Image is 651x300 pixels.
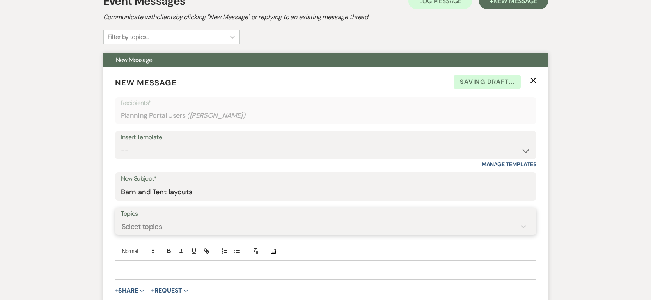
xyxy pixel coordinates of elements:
p: Recipients* [121,98,530,108]
span: New Message [116,56,153,64]
a: Manage Templates [482,161,536,168]
div: Insert Template [121,132,530,143]
div: Filter by topics... [108,32,149,42]
span: Saving draft... [454,75,521,89]
span: + [151,288,154,294]
div: Planning Portal Users [121,108,530,123]
span: + [115,288,119,294]
label: New Subject* [121,173,530,185]
h2: Communicate with clients by clicking "New Message" or replying to an existing message thread. [103,12,548,22]
span: New Message [115,78,177,88]
button: Request [151,288,188,294]
label: Topics [121,208,530,220]
button: Share [115,288,144,294]
div: Select topics [122,222,162,232]
span: ( [PERSON_NAME] ) [187,110,245,121]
